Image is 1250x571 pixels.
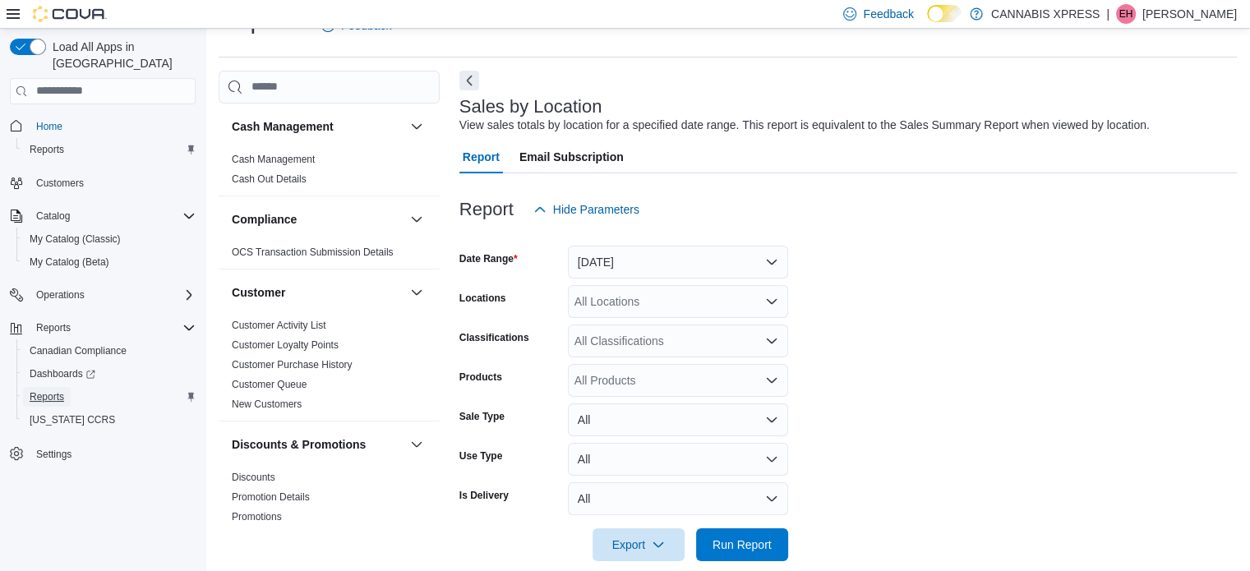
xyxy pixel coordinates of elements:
span: Washington CCRS [23,410,196,430]
label: Classifications [459,331,529,344]
span: Reports [30,390,64,403]
button: Customers [3,171,202,195]
button: Next [459,71,479,90]
h3: Customer [232,284,285,301]
span: [US_STATE] CCRS [30,413,115,426]
a: Promotions [232,511,282,523]
h3: Cash Management [232,118,334,135]
button: Catalog [3,205,202,228]
a: OCS Transaction Submission Details [232,246,394,258]
a: Reports [23,387,71,407]
span: Cash Out Details [232,173,307,186]
button: Reports [16,385,202,408]
label: Date Range [459,252,518,265]
label: Use Type [459,449,502,463]
span: Home [36,120,62,133]
button: Customer [232,284,404,301]
span: Email Subscription [519,140,624,173]
span: Operations [30,285,196,305]
img: Cova [33,6,107,22]
span: Cash Management [232,153,315,166]
a: Customers [30,173,90,193]
span: Catalog [30,206,196,226]
span: Report [463,140,500,173]
p: [PERSON_NAME] [1142,4,1237,24]
button: Open list of options [765,374,778,387]
span: Reports [30,318,196,338]
button: Reports [16,138,202,161]
a: Customer Queue [232,379,307,390]
span: Canadian Compliance [23,341,196,361]
span: My Catalog (Classic) [30,233,121,246]
div: Emma Hancock [1116,4,1136,24]
span: Promotion Details [232,490,310,504]
h3: Sales by Location [459,97,602,117]
span: Settings [36,448,71,461]
button: All [568,482,788,515]
span: OCS Transaction Submission Details [232,246,394,259]
button: My Catalog (Beta) [16,251,202,274]
span: Discounts [232,471,275,484]
span: Customer Activity List [232,319,326,332]
span: New Customers [232,398,302,411]
div: Discounts & Promotions [219,467,440,533]
span: Reports [23,140,196,159]
a: Dashboards [23,364,102,384]
button: Reports [3,316,202,339]
span: Customer Queue [232,378,307,391]
a: New Customers [232,398,302,410]
button: Cash Management [407,117,427,136]
button: Reports [30,318,77,338]
button: [DATE] [568,246,788,279]
a: Customer Loyalty Points [232,339,339,351]
span: Customers [30,173,196,193]
a: Customer Activity List [232,320,326,331]
button: [US_STATE] CCRS [16,408,202,431]
label: Products [459,371,502,384]
label: Sale Type [459,410,505,423]
a: [US_STATE] CCRS [23,410,122,430]
a: Cash Out Details [232,173,307,185]
span: Reports [23,387,196,407]
input: Dark Mode [927,5,962,22]
button: Compliance [407,210,427,229]
span: My Catalog (Beta) [23,252,196,272]
span: Dashboards [30,367,95,380]
div: View sales totals by location for a specified date range. This report is equivalent to the Sales ... [459,117,1150,134]
button: My Catalog (Classic) [16,228,202,251]
span: My Catalog (Classic) [23,229,196,249]
span: Reports [30,143,64,156]
a: My Catalog (Classic) [23,229,127,249]
a: Home [30,117,69,136]
button: Canadian Compliance [16,339,202,362]
span: Operations [36,288,85,302]
a: My Catalog (Beta) [23,252,116,272]
button: All [568,403,788,436]
span: Export [602,528,675,561]
button: Run Report [696,528,788,561]
nav: Complex example [10,108,196,509]
span: Customers [36,177,84,190]
button: Discounts & Promotions [407,435,427,454]
span: Hide Parameters [553,201,639,218]
a: Canadian Compliance [23,341,133,361]
div: Compliance [219,242,440,269]
button: Operations [30,285,91,305]
h3: Compliance [232,211,297,228]
a: Reports [23,140,71,159]
span: Load All Apps in [GEOGRAPHIC_DATA] [46,39,196,71]
button: Settings [3,441,202,465]
button: Open list of options [765,295,778,308]
a: Dashboards [16,362,202,385]
h3: Discounts & Promotions [232,436,366,453]
a: Discounts [232,472,275,483]
a: Promotion Details [232,491,310,503]
h3: Report [459,200,514,219]
a: Customer Purchase History [232,359,353,371]
button: Customer [407,283,427,302]
span: Home [30,116,196,136]
button: All [568,443,788,476]
button: Home [3,114,202,138]
span: Feedback [863,6,913,22]
p: | [1106,4,1109,24]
